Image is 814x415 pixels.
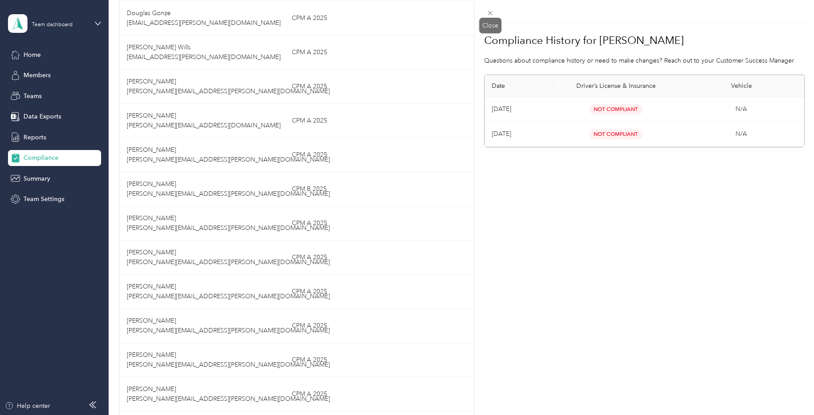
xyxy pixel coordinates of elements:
[589,129,643,139] span: Not Compliant
[589,104,643,115] span: Not Compliant
[736,105,747,113] span: N/A
[484,30,805,51] h1: Compliance History for [PERSON_NAME]
[736,130,747,138] span: N/A
[484,56,805,65] p: Questions about compliance history or need to make changes? Reach out to your Customer Success Ma...
[553,75,679,97] th: Driver’s License & Insurance
[679,75,804,97] th: Vehicle
[485,97,553,122] td: Oct 2025
[485,75,553,97] th: Date
[764,365,814,415] iframe: Everlance-gr Chat Button Frame
[485,122,553,147] td: Sep 2025
[479,18,501,33] div: Close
